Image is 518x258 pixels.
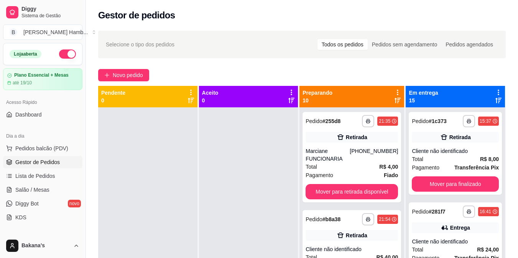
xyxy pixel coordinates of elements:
[3,237,82,255] button: Bakana’s
[306,171,333,179] span: Pagamento
[101,89,125,97] p: Pendente
[3,197,82,210] a: Diggy Botnovo
[449,133,471,141] div: Retirada
[412,176,499,192] button: Mover para finalizado
[101,97,125,104] p: 0
[306,147,350,163] div: Marciane FUNCIONARIA
[10,28,17,36] span: B
[409,97,438,104] p: 15
[317,39,368,50] div: Todos os pedidos
[412,155,423,163] span: Total
[106,40,174,49] span: Selecione o tipo dos pedidos
[3,96,82,108] div: Acesso Rápido
[98,9,175,21] h2: Gestor de pedidos
[450,224,470,232] div: Entrega
[350,147,398,163] div: [PHONE_NUMBER]
[379,164,398,170] strong: R$ 4,00
[480,156,499,162] strong: R$ 8,00
[303,89,332,97] p: Preparando
[3,3,82,21] a: DiggySistema de Gestão
[113,71,143,79] span: Novo pedido
[15,111,42,118] span: Dashboard
[3,68,82,90] a: Plano Essencial + Mesasaté 19/10
[3,130,82,142] div: Dia a dia
[15,145,68,152] span: Pedidos balcão (PDV)
[3,142,82,154] button: Pedidos balcão (PDV)
[15,158,60,166] span: Gestor de Pedidos
[3,25,82,40] button: Select a team
[480,209,491,215] div: 16:41
[14,72,69,78] article: Plano Essencial + Mesas
[306,118,322,124] span: Pedido
[202,97,219,104] p: 0
[368,39,441,50] div: Pedidos sem agendamento
[13,80,32,86] article: até 19/10
[429,209,446,215] strong: # 281f7
[346,133,367,141] div: Retirada
[3,233,82,245] div: Catálogo
[15,186,49,194] span: Salão / Mesas
[379,118,390,124] div: 21:35
[306,245,398,253] div: Cliente não identificado
[412,245,423,254] span: Total
[3,211,82,223] a: KDS
[306,163,317,171] span: Total
[480,118,491,124] div: 15:37
[412,147,499,155] div: Cliente não identificado
[104,72,110,78] span: plus
[202,89,219,97] p: Aceito
[384,172,398,178] strong: Fiado
[21,242,70,249] span: Bakana’s
[412,163,439,172] span: Pagamento
[409,89,438,97] p: Em entrega
[454,164,499,171] strong: Transferência Pix
[346,232,367,239] div: Retirada
[477,246,499,253] strong: R$ 24,00
[322,216,341,222] strong: # b8a38
[412,209,429,215] span: Pedido
[3,170,82,182] a: Lista de Pedidos
[98,69,149,81] button: Novo pedido
[15,172,55,180] span: Lista de Pedidos
[23,28,88,36] div: [PERSON_NAME] Hamb ...
[412,118,429,124] span: Pedido
[412,238,499,245] div: Cliente não identificado
[3,184,82,196] a: Salão / Mesas
[303,97,332,104] p: 10
[429,118,447,124] strong: # 1c373
[15,200,39,207] span: Diggy Bot
[15,214,26,221] span: KDS
[10,50,41,58] div: Loja aberta
[59,49,76,59] button: Alterar Status
[306,184,398,199] button: Mover para retirada disponível
[306,216,322,222] span: Pedido
[3,108,82,121] a: Dashboard
[379,216,390,222] div: 21:54
[322,118,341,124] strong: # 255d8
[3,156,82,168] a: Gestor de Pedidos
[21,6,79,13] span: Diggy
[441,39,497,50] div: Pedidos agendados
[21,13,79,19] span: Sistema de Gestão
